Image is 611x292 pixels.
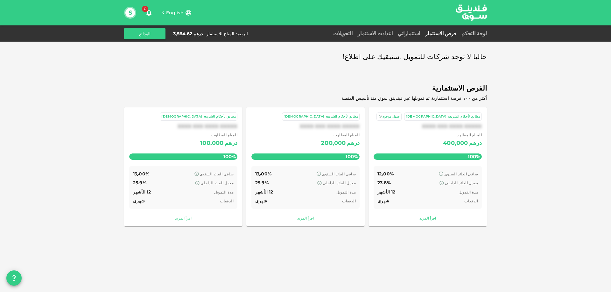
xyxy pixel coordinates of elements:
span: المبلغ المطلوب [321,132,360,138]
span: الدفعات [464,199,478,203]
span: مدة التمويل [336,190,356,194]
span: 100% [344,152,360,161]
div: مطابق لأحكام الشريعة [DEMOGRAPHIC_DATA] [161,114,236,119]
span: 12٫00% [377,171,394,177]
span: حاليا لا توجد شركات للتمويل .سنبقيك على اطلاع! [343,51,487,63]
div: الرصيد المتاح للاستثمار : [205,31,248,37]
div: درهم [469,138,482,148]
div: مطابق لأحكام الشريعة [DEMOGRAPHIC_DATA] [406,114,480,119]
a: اقرأ المزيد [129,215,237,221]
div: 400,000 [443,138,468,148]
div: درهم 3,564.62 [173,31,203,37]
span: 100% [466,152,482,161]
span: الدفعات [342,199,356,203]
a: لوحة التحكم [459,31,487,37]
span: معدل العائد الداخلي [200,180,234,185]
button: S [125,8,135,17]
span: شهري [377,198,390,204]
span: 25.9% [133,180,146,186]
span: 13٫00% [255,171,271,177]
a: logo [456,0,487,25]
span: 12 الأشهر [377,189,395,195]
button: 0 [143,6,155,19]
span: الدفعات [220,199,234,203]
a: مطابق لأحكام الشريعة [DEMOGRAPHIC_DATA]XXXX XXX XXXX XXXXX المبلغ المطلوب درهم200,000100% صافي ال... [246,107,365,226]
span: صافي العائد السنوي [322,172,356,176]
div: درهم [347,138,360,148]
div: XXXX XXX XXXX XXXXX [251,123,360,129]
a: اقرأ المزيد [374,215,482,221]
span: أكثر من ١٠٠ فرصة استثمارية تم تمويلها عبر فيندينق سوق منذ تأسيس المنصة. [341,95,487,101]
span: 13٫00% [133,171,149,177]
span: 100% [222,152,237,161]
a: اقرأ المزيد [251,215,360,221]
span: المبلغ المطلوب [443,132,482,138]
span: مدة التمويل [214,190,234,194]
button: الودائع [124,28,165,39]
button: question [6,270,22,286]
span: 0 [142,6,148,12]
a: التحويلات [331,31,355,37]
div: XXXX XXX XXXX XXXXX [129,123,237,129]
span: معدل العائد الداخلي [445,180,478,185]
a: مطابق لأحكام الشريعة [DEMOGRAPHIC_DATA] عميل موجودXXXX XXX XXXX XXXXX المبلغ المطلوب درهم400,0001... [369,107,487,226]
a: استثماراتي [395,31,423,37]
a: مطابق لأحكام الشريعة [DEMOGRAPHIC_DATA]XXXX XXX XXXX XXXXX المبلغ المطلوب درهم100,000100% صافي ال... [124,107,242,226]
span: معدل العائد الداخلي [323,180,356,185]
div: 100,000 [200,138,223,148]
span: المبلغ المطلوب [200,132,237,138]
span: شهري [255,198,267,204]
a: فرص الاستثمار [423,31,459,37]
span: صافي العائد السنوي [200,172,234,176]
span: صافي العائد السنوي [444,172,478,176]
div: درهم [225,138,237,148]
div: XXXX XXX XXXX XXXXX [374,123,482,129]
div: مطابق لأحكام الشريعة [DEMOGRAPHIC_DATA] [284,114,358,119]
span: الفرص الاستثمارية [124,82,487,95]
span: عميل موجود [383,114,400,119]
span: 12 الأشهر [255,189,273,195]
span: English [166,10,184,16]
span: مدة التمويل [459,190,478,194]
span: 12 الأشهر [133,189,151,195]
img: logo [447,0,495,25]
span: 23.8% [377,180,391,186]
div: 200,000 [321,138,346,148]
span: 25.9% [255,180,269,186]
span: شهري [133,198,145,204]
a: اعدادت الاستثمار [355,31,395,37]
